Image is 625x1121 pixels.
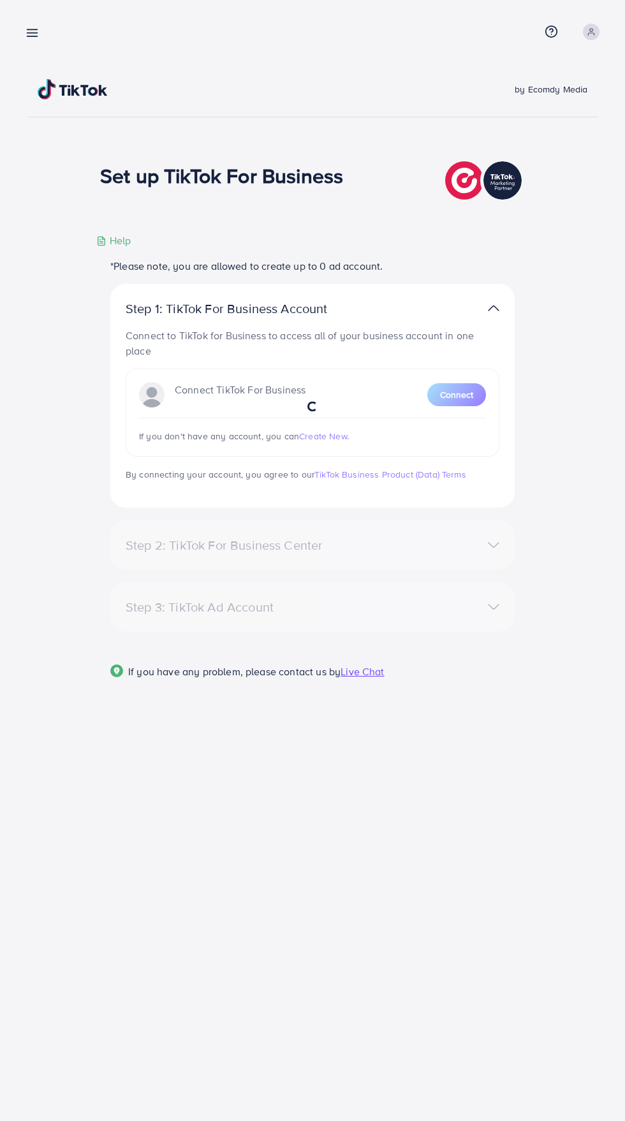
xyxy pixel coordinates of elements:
[341,664,384,678] span: Live Chat
[515,83,587,96] span: by Ecomdy Media
[126,301,368,316] p: Step 1: TikTok For Business Account
[128,664,341,678] span: If you have any problem, please contact us by
[110,664,123,677] img: Popup guide
[445,158,525,203] img: TikTok partner
[96,233,131,248] div: Help
[110,258,515,274] p: *Please note, you are allowed to create up to 0 ad account.
[38,79,108,99] img: TikTok
[100,163,343,187] h1: Set up TikTok For Business
[488,299,499,318] img: TikTok partner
